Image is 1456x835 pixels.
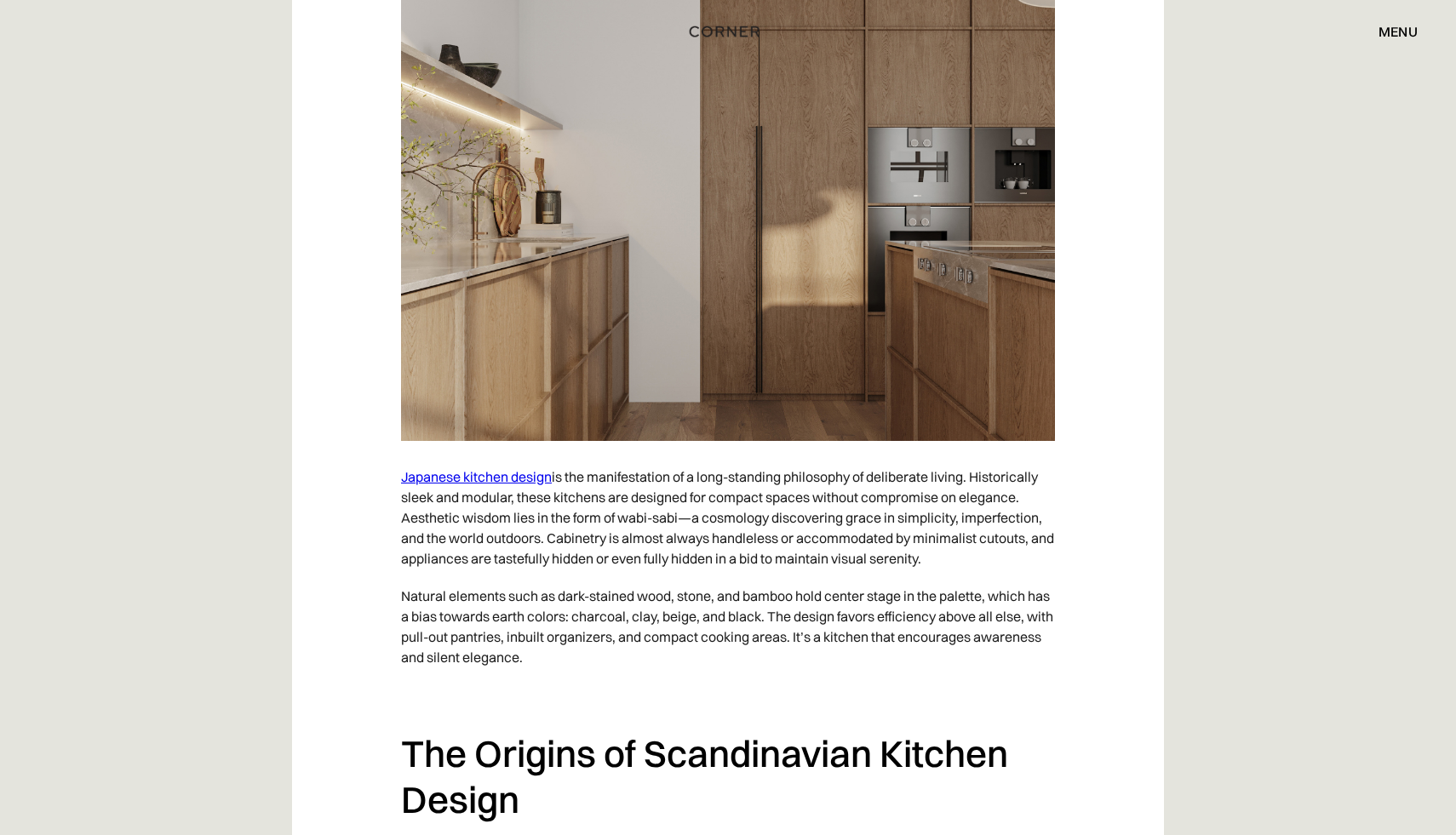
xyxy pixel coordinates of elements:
p: Natural elements such as dark-stained wood, stone, and bamboo hold center stage in the palette, w... [401,577,1055,676]
a: Japanese kitchen design [401,468,552,485]
p: ‍ [401,676,1055,713]
a: home [665,20,790,43]
p: is the manifestation of a long-standing philosophy of deliberate living. Historically sleek and m... [401,458,1055,577]
div: menu [1361,17,1418,46]
h2: The Origins of Scandinavian Kitchen Design [401,730,1055,823]
div: menu [1379,25,1418,38]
